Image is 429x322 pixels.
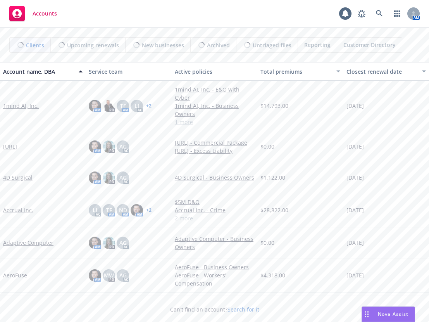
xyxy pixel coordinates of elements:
[346,142,364,151] span: [DATE]
[346,173,364,182] span: [DATE]
[119,173,127,182] span: AG
[3,68,74,76] div: Account name, DBA
[343,41,396,49] span: Customer Directory
[346,271,364,279] span: [DATE]
[175,198,254,206] a: $5M D&O
[3,206,33,214] a: Accrual Inc.
[260,239,274,247] span: $0.00
[93,206,97,214] span: LI
[227,306,259,313] a: Search for it
[89,171,101,184] img: photo
[257,62,343,81] button: Total premiums
[104,271,114,279] span: MW
[260,271,285,279] span: $4,318.00
[119,271,127,279] span: AG
[207,41,230,49] span: Archived
[119,206,127,214] span: ND
[346,206,364,214] span: [DATE]
[103,140,115,153] img: photo
[89,100,101,112] img: photo
[3,239,53,247] a: Adaptive Computer
[175,118,254,126] a: 1 more
[346,102,364,110] span: [DATE]
[346,239,364,247] span: [DATE]
[120,102,126,110] span: TF
[175,214,254,222] a: 2 more
[142,41,184,49] span: New businesses
[3,142,17,151] a: [URL]
[89,68,168,76] div: Service team
[67,41,119,49] span: Upcoming renewals
[175,68,254,76] div: Active policies
[26,41,44,49] span: Clients
[146,208,152,213] a: + 2
[175,271,254,287] a: AeroFuse - Workers' Compensation
[89,237,101,249] img: photo
[175,206,254,214] a: Accrual Inc. - Crime
[346,68,417,76] div: Closest renewal date
[106,206,112,214] span: TF
[103,100,115,112] img: photo
[172,62,257,81] button: Active policies
[103,171,115,184] img: photo
[146,104,152,108] a: + 2
[175,263,254,271] a: AeroFuse - Business Owners
[170,305,259,313] span: Can't find an account?
[175,102,254,118] a: 1mind AI, Inc. - Business Owners
[354,6,369,21] a: Report a Bug
[119,239,127,247] span: AG
[343,62,429,81] button: Closest renewal date
[175,85,254,102] a: 1mind AI, Inc. - E&O with Cyber
[372,6,387,21] a: Search
[260,173,285,182] span: $1,122.00
[103,237,115,249] img: photo
[260,102,288,110] span: $14,793.00
[253,41,291,49] span: Untriaged files
[3,102,39,110] a: 1mind AI, Inc.
[134,102,139,110] span: LI
[175,147,254,155] a: [URL] - Excess Liability
[175,138,254,147] a: [URL] - Commercial Package
[362,306,415,322] button: Nova Assist
[3,271,27,279] a: AeroFuse
[304,41,331,49] span: Reporting
[175,173,254,182] a: 4D Surgical - Business Owners
[260,68,331,76] div: Total premiums
[175,235,254,251] a: Adaptive Computer - Business Owners
[6,3,60,24] a: Accounts
[3,173,33,182] a: 4D Surgical
[119,142,127,151] span: AG
[86,62,171,81] button: Service team
[362,307,372,322] div: Drag to move
[33,10,57,17] span: Accounts
[131,204,143,216] img: photo
[389,6,405,21] a: Switch app
[89,269,101,282] img: photo
[260,142,274,151] span: $0.00
[89,140,101,153] img: photo
[378,311,408,317] span: Nova Assist
[260,206,288,214] span: $28,822.00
